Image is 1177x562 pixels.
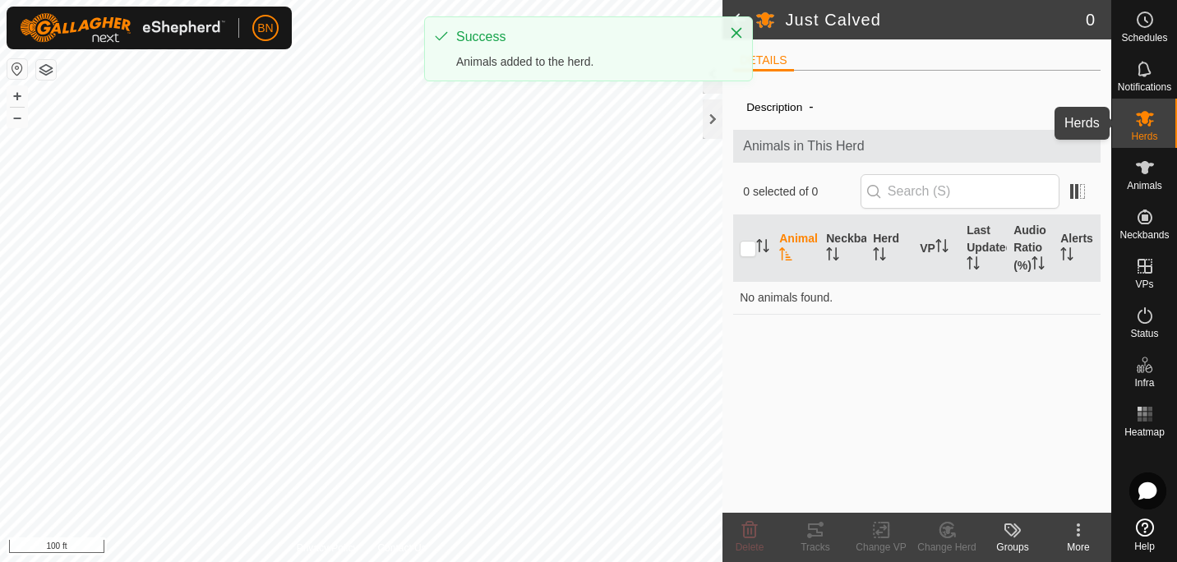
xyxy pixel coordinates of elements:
[725,21,748,44] button: Close
[1112,512,1177,558] a: Help
[967,259,980,272] p-sorticon: Activate to sort
[773,215,819,282] th: Animal
[1134,541,1155,551] span: Help
[756,242,769,255] p-sorticon: Activate to sort
[1124,427,1165,437] span: Heatmap
[1134,378,1154,388] span: Infra
[1118,82,1171,92] span: Notifications
[746,101,802,113] label: Description
[782,540,848,555] div: Tracks
[819,215,866,282] th: Neckband
[935,242,949,255] p-sorticon: Activate to sort
[960,215,1007,282] th: Last Updated
[1131,131,1157,141] span: Herds
[297,541,358,555] a: Privacy Policy
[456,53,713,71] div: Animals added to the herd.
[733,281,1101,314] td: No animals found.
[20,13,225,43] img: Gallagher Logo
[377,541,426,555] a: Contact Us
[733,52,793,71] li: DETAILS
[1054,215,1101,282] th: Alerts
[861,174,1059,209] input: Search (S)
[257,20,273,37] span: BN
[7,108,27,127] button: –
[736,541,764,553] span: Delete
[1119,230,1169,240] span: Neckbands
[1007,215,1054,282] th: Audio Ratio (%)
[779,250,792,263] p-sorticon: Activate to sort
[1060,250,1073,263] p-sorticon: Activate to sort
[7,86,27,106] button: +
[826,250,839,263] p-sorticon: Activate to sort
[980,540,1045,555] div: Groups
[913,215,960,282] th: VP
[1121,33,1167,43] span: Schedules
[36,60,56,80] button: Map Layers
[914,540,980,555] div: Change Herd
[866,215,913,282] th: Herd
[785,10,1085,30] h2: Just Calved
[848,540,914,555] div: Change VP
[1130,329,1158,339] span: Status
[1086,7,1095,32] span: 0
[1135,279,1153,289] span: VPs
[1045,540,1111,555] div: More
[7,59,27,79] button: Reset Map
[743,136,1091,156] span: Animals in This Herd
[1127,181,1162,191] span: Animals
[802,93,819,120] span: -
[873,250,886,263] p-sorticon: Activate to sort
[456,27,713,47] div: Success
[1032,259,1045,272] p-sorticon: Activate to sort
[743,183,861,200] span: 0 selected of 0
